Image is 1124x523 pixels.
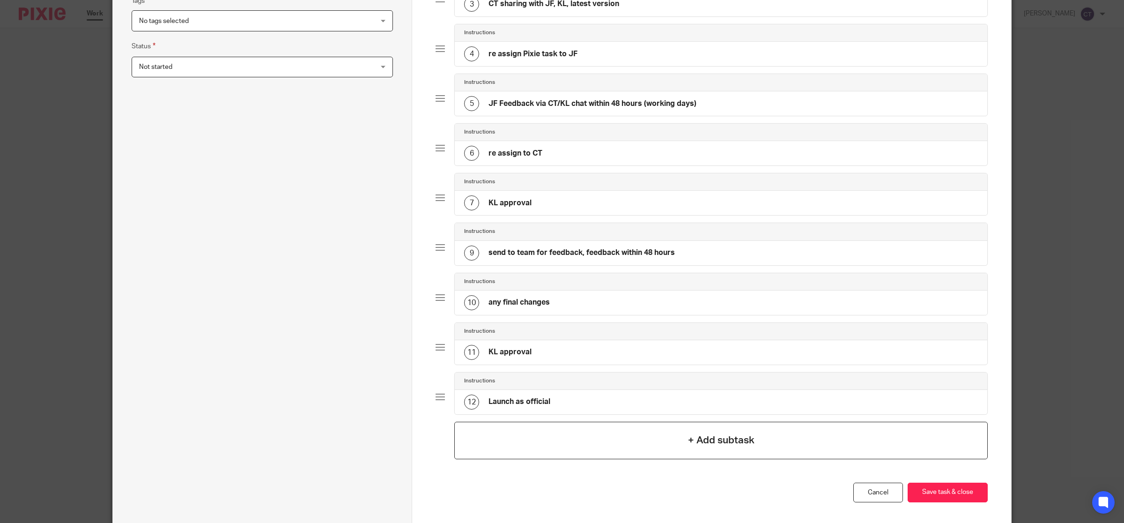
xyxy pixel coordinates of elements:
div: 4 [464,46,479,61]
label: Status [132,41,155,52]
h4: KL approval [488,198,532,208]
h4: Instructions [464,178,495,186]
h4: any final changes [488,298,550,307]
div: 7 [464,195,479,210]
h4: Instructions [464,128,495,136]
h4: send to team for feedback, feedback within 48 hours [488,248,675,258]
h4: Instructions [464,278,495,285]
h4: Launch as official [488,397,550,407]
h4: Instructions [464,328,495,335]
h4: KL approval [488,347,532,357]
span: Not started [139,64,172,70]
div: 12 [464,395,479,410]
span: No tags selected [139,18,189,24]
div: 5 [464,96,479,111]
h4: re assign to CT [488,149,542,158]
h4: Instructions [464,377,495,385]
h4: Instructions [464,79,495,86]
div: 6 [464,146,479,161]
div: 11 [464,345,479,360]
h4: Instructions [464,29,495,37]
div: 10 [464,295,479,310]
h4: JF Feedback via CT/KL chat within 48 hours (working days) [488,99,696,109]
h4: re assign Pixie task to JF [488,49,577,59]
a: Cancel [853,483,903,503]
button: Save task & close [908,483,988,503]
h4: Instructions [464,228,495,235]
h4: + Add subtask [688,433,754,448]
div: 9 [464,246,479,261]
